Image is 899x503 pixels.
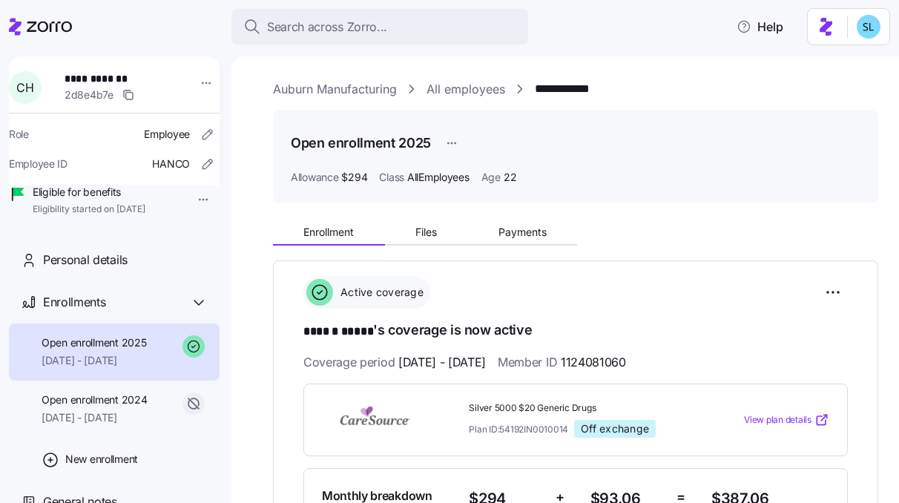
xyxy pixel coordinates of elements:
[744,413,811,427] span: View plan details
[231,9,528,45] button: Search across Zorro...
[303,320,848,341] h1: 's coverage is now active
[336,285,424,300] span: Active coverage
[33,185,145,200] span: Eligible for benefits
[144,127,190,142] span: Employee
[725,12,795,42] button: Help
[291,134,431,152] h1: Open enrollment 2025
[407,170,470,185] span: AllEmployees
[398,353,486,372] span: [DATE] - [DATE]
[469,402,699,415] span: Silver 5000 $20 Generic Drugs
[65,88,113,102] span: 2d8e4b7e
[273,80,397,99] a: Auburn Manufacturing
[291,170,338,185] span: Allowance
[379,170,404,185] span: Class
[42,335,146,350] span: Open enrollment 2025
[561,353,626,372] span: 1124081060
[33,203,145,216] span: Eligibility started on [DATE]
[341,170,367,185] span: $294
[427,80,505,99] a: All employees
[43,251,128,269] span: Personal details
[322,403,429,437] img: CareSource
[469,423,568,435] span: Plan ID: 54192IN0010014
[43,293,105,312] span: Enrollments
[581,422,649,435] span: Off exchange
[9,157,67,171] span: Employee ID
[737,18,783,36] span: Help
[303,353,486,372] span: Coverage period
[498,353,626,372] span: Member ID
[42,410,147,425] span: [DATE] - [DATE]
[415,227,437,237] span: Files
[481,170,501,185] span: Age
[42,353,146,368] span: [DATE] - [DATE]
[498,227,547,237] span: Payments
[744,412,829,427] a: View plan details
[16,82,33,93] span: C H
[9,127,29,142] span: Role
[267,18,387,36] span: Search across Zorro...
[857,15,880,39] img: 7c620d928e46699fcfb78cede4daf1d1
[303,227,354,237] span: Enrollment
[152,157,190,171] span: HANCO
[42,392,147,407] span: Open enrollment 2024
[504,170,516,185] span: 22
[65,452,138,467] span: New enrollment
